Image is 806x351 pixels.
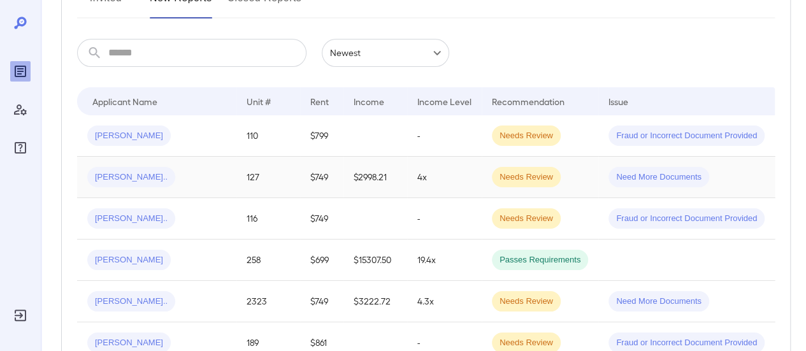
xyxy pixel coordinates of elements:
td: $3222.72 [343,281,407,322]
span: [PERSON_NAME] [87,130,171,142]
td: 116 [236,198,300,240]
div: Newest [322,39,449,67]
td: 4x [407,157,482,198]
td: $2998.21 [343,157,407,198]
td: 110 [236,115,300,157]
td: $749 [300,198,343,240]
div: Log Out [10,305,31,326]
div: Unit # [247,94,271,109]
span: Needs Review [492,171,561,183]
span: Passes Requirements [492,254,588,266]
td: 127 [236,157,300,198]
td: - [407,198,482,240]
div: Income Level [417,94,471,109]
td: $749 [300,281,343,322]
span: [PERSON_NAME] [87,254,171,266]
span: Needs Review [492,296,561,308]
td: 19.4x [407,240,482,281]
div: Income [354,94,384,109]
td: $15307.50 [343,240,407,281]
td: - [407,115,482,157]
td: $699 [300,240,343,281]
div: Applicant Name [92,94,157,109]
td: $749 [300,157,343,198]
span: Need More Documents [608,171,709,183]
td: 4.3x [407,281,482,322]
span: Needs Review [492,213,561,225]
div: Issue [608,94,629,109]
td: 258 [236,240,300,281]
td: $799 [300,115,343,157]
span: [PERSON_NAME].. [87,171,175,183]
span: Needs Review [492,337,561,349]
span: Fraud or Incorrect Document Provided [608,213,765,225]
div: Rent [310,94,331,109]
div: Recommendation [492,94,565,109]
span: Fraud or Incorrect Document Provided [608,337,765,349]
span: [PERSON_NAME].. [87,213,175,225]
td: 2323 [236,281,300,322]
div: Manage Users [10,99,31,120]
span: [PERSON_NAME] [87,337,171,349]
span: Needs Review [492,130,561,142]
span: [PERSON_NAME].. [87,296,175,308]
span: Need More Documents [608,296,709,308]
div: FAQ [10,138,31,158]
span: Fraud or Incorrect Document Provided [608,130,765,142]
div: Reports [10,61,31,82]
